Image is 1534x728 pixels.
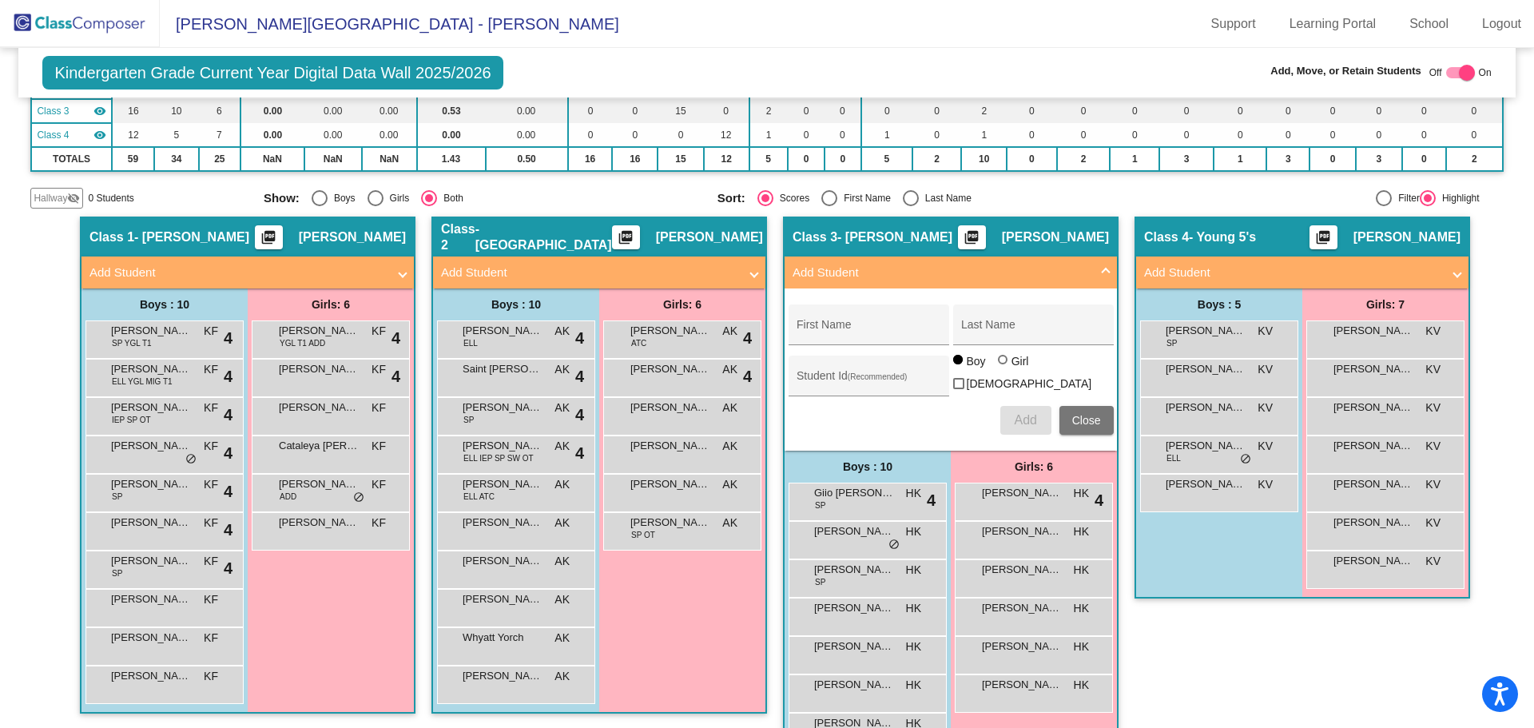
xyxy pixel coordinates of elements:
span: KF [372,515,386,531]
span: [PERSON_NAME] [630,438,710,454]
td: 0 [1110,123,1158,147]
td: 0.00 [240,99,304,123]
span: KF [204,591,218,608]
span: KV [1425,361,1441,378]
td: 16 [112,99,155,123]
span: SP [463,414,474,426]
td: 5 [749,147,788,171]
span: HK [906,600,921,617]
td: Hannah Kuipers - Kuipers [31,99,111,123]
span: do_not_disturb_alt [1240,453,1251,466]
span: [PERSON_NAME] [630,400,710,416]
mat-radio-group: Select an option [264,190,705,206]
span: [PERSON_NAME] [PERSON_NAME] [630,515,710,531]
div: Boys [328,191,356,205]
span: ELL YGL MIG T1 [112,376,173,388]
span: AK [554,323,570,340]
span: 4 [224,556,232,580]
span: ADD [280,491,296,503]
span: [PERSON_NAME] [463,515,542,531]
span: 4 [743,326,752,350]
span: KV [1425,438,1441,455]
span: 4 [927,488,936,512]
span: [DEMOGRAPHIC_DATA] [967,374,1092,393]
mat-icon: visibility [93,105,106,117]
td: 5 [861,147,912,171]
span: [PERSON_NAME] [299,229,406,245]
span: 4 [391,364,400,388]
div: Boys : 10 [81,288,248,320]
div: Girls: 6 [951,451,1117,483]
span: KF [372,400,386,416]
mat-expansion-panel-header: Add Student [1136,257,1468,288]
span: [PERSON_NAME] [279,361,359,377]
span: [PERSON_NAME] [982,600,1062,616]
span: [PERSON_NAME] [982,523,1062,539]
td: 0 [1309,147,1356,171]
span: [PERSON_NAME] [814,523,894,539]
td: 16 [568,147,613,171]
td: Kelsey Villanueva - Young 5's [31,123,111,147]
span: [PERSON_NAME] [656,229,763,245]
span: Close [1072,414,1101,427]
input: Last Name [961,324,1105,337]
td: 2 [749,99,788,123]
mat-panel-title: Add Student [441,264,738,282]
span: SP [815,576,825,588]
span: KV [1258,476,1273,493]
div: Last Name [919,191,972,205]
td: 16 [612,147,658,171]
td: 0 [825,99,860,123]
a: Support [1198,11,1269,37]
span: [PERSON_NAME] [1333,361,1413,377]
button: Print Students Details [1309,225,1337,249]
td: 12 [704,123,749,147]
td: 59 [112,147,155,171]
a: School [1397,11,1461,37]
mat-panel-title: Add Student [1144,264,1441,282]
span: [PERSON_NAME] [463,553,542,569]
span: - Young 5's [1189,229,1256,245]
td: 3 [1266,147,1309,171]
span: KF [372,323,386,340]
td: 10 [154,99,198,123]
td: 0 [1110,99,1158,123]
span: [PERSON_NAME] [PERSON_NAME] [1166,400,1246,416]
span: Class 2 [441,221,475,253]
span: SP [815,499,825,511]
td: 1 [1110,147,1158,171]
div: Both [437,191,463,205]
div: Add Student [785,288,1117,451]
mat-icon: picture_as_pdf [616,229,635,252]
td: 3 [1159,147,1214,171]
span: AK [554,400,570,416]
span: [PERSON_NAME] [463,438,542,454]
td: 0 [1007,99,1056,123]
td: 2 [1057,147,1111,171]
span: [PERSON_NAME] [279,400,359,416]
td: 0 [568,99,613,123]
td: 0 [912,99,961,123]
span: do_not_disturb_alt [888,539,900,551]
td: 1 [1214,147,1266,171]
span: [PERSON_NAME] [1166,438,1246,454]
span: [PERSON_NAME] [PERSON_NAME] [1333,553,1413,569]
span: AK [554,438,570,455]
span: ELL [463,337,478,349]
td: 0 [704,99,749,123]
td: 1.43 [417,147,486,171]
td: 0 [1214,123,1266,147]
td: 12 [704,147,749,171]
td: 0.53 [417,99,486,123]
mat-icon: picture_as_pdf [962,229,981,252]
div: Boy [966,353,986,369]
span: 4 [224,441,232,465]
span: [PERSON_NAME] [111,553,191,569]
span: [PERSON_NAME] [630,476,710,492]
span: HK [1074,485,1089,502]
div: Boys : 10 [433,288,599,320]
span: [PERSON_NAME][GEOGRAPHIC_DATA] - [PERSON_NAME] [160,11,619,37]
td: 25 [199,147,241,171]
span: [PERSON_NAME] [463,400,542,416]
span: - [PERSON_NAME] [837,229,952,245]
